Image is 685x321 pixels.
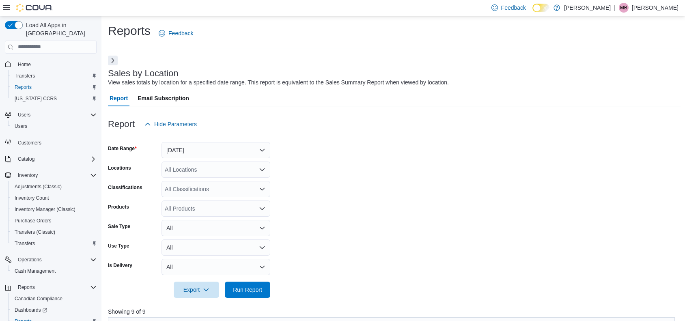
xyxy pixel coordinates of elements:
img: Cova [16,4,53,12]
label: Locations [108,165,131,171]
span: Users [18,112,30,118]
span: Reports [18,284,35,291]
a: Users [11,121,30,131]
span: Users [15,110,97,120]
button: Export [174,282,219,298]
a: Cash Management [11,266,59,276]
label: Sale Type [108,223,130,230]
span: Inventory [18,172,38,179]
button: Open list of options [259,186,265,192]
a: Home [15,60,34,69]
span: Transfers (Classic) [11,227,97,237]
span: Transfers [15,73,35,79]
button: Inventory [15,170,41,180]
a: Inventory Count [11,193,52,203]
span: Reports [15,84,32,90]
h1: Reports [108,23,151,39]
button: Operations [15,255,45,265]
span: Cash Management [15,268,56,274]
span: Inventory Count [15,195,49,201]
span: Report [110,90,128,106]
a: Canadian Compliance [11,294,66,304]
button: Reports [8,82,100,93]
a: Feedback [155,25,196,41]
button: Catalog [2,153,100,165]
p: [PERSON_NAME] [632,3,679,13]
button: Inventory [2,170,100,181]
button: Reports [15,282,38,292]
button: Open list of options [259,166,265,173]
button: Users [8,121,100,132]
span: Customers [18,140,41,146]
span: Reports [11,82,97,92]
label: Date Range [108,145,137,152]
span: Load All Apps in [GEOGRAPHIC_DATA] [23,21,97,37]
label: Products [108,204,129,210]
button: Users [15,110,34,120]
a: [US_STATE] CCRS [11,94,60,103]
button: All [162,259,270,275]
a: Transfers [11,71,38,81]
span: Reports [15,282,97,292]
a: Dashboards [8,304,100,316]
span: Operations [18,256,42,263]
span: Dashboards [15,307,47,313]
label: Use Type [108,243,129,249]
div: Marilyn Berrys [619,3,629,13]
span: Catalog [18,156,34,162]
button: All [162,220,270,236]
span: Purchase Orders [15,218,52,224]
span: Transfers [11,71,97,81]
p: [PERSON_NAME] [564,3,611,13]
button: All [162,239,270,256]
h3: Report [108,119,135,129]
button: Cash Management [8,265,100,277]
a: Dashboards [11,305,50,315]
span: Home [15,59,97,69]
button: Open list of options [259,205,265,212]
p: | [614,3,616,13]
span: Users [11,121,97,131]
a: Reports [11,82,35,92]
span: Catalog [15,154,97,164]
h3: Sales by Location [108,69,179,78]
span: Transfers [15,240,35,247]
button: Run Report [225,282,270,298]
span: Email Subscription [138,90,189,106]
button: Next [108,56,118,65]
span: Operations [15,255,97,265]
span: Users [15,123,27,129]
div: View sales totals by location for a specified date range. This report is equivalent to the Sales ... [108,78,449,87]
span: Feedback [168,29,193,37]
span: Inventory Count [11,193,97,203]
span: Canadian Compliance [15,295,62,302]
a: Inventory Manager (Classic) [11,205,79,214]
span: Inventory [15,170,97,180]
button: Purchase Orders [8,215,100,226]
button: Inventory Manager (Classic) [8,204,100,215]
label: Is Delivery [108,262,132,269]
span: Canadian Compliance [11,294,97,304]
span: Transfers (Classic) [15,229,55,235]
button: Home [2,58,100,70]
button: Inventory Count [8,192,100,204]
span: Purchase Orders [11,216,97,226]
button: Transfers [8,70,100,82]
a: Transfers (Classic) [11,227,58,237]
span: Home [18,61,31,68]
label: Classifications [108,184,142,191]
a: Customers [15,138,45,148]
button: Catalog [15,154,38,164]
span: Washington CCRS [11,94,97,103]
span: Cash Management [11,266,97,276]
button: [DATE] [162,142,270,158]
span: Inventory Manager (Classic) [11,205,97,214]
input: Dark Mode [532,4,549,12]
button: Reports [2,282,100,293]
span: Customers [15,138,97,148]
button: Operations [2,254,100,265]
a: Purchase Orders [11,216,55,226]
a: Transfers [11,239,38,248]
button: Canadian Compliance [8,293,100,304]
